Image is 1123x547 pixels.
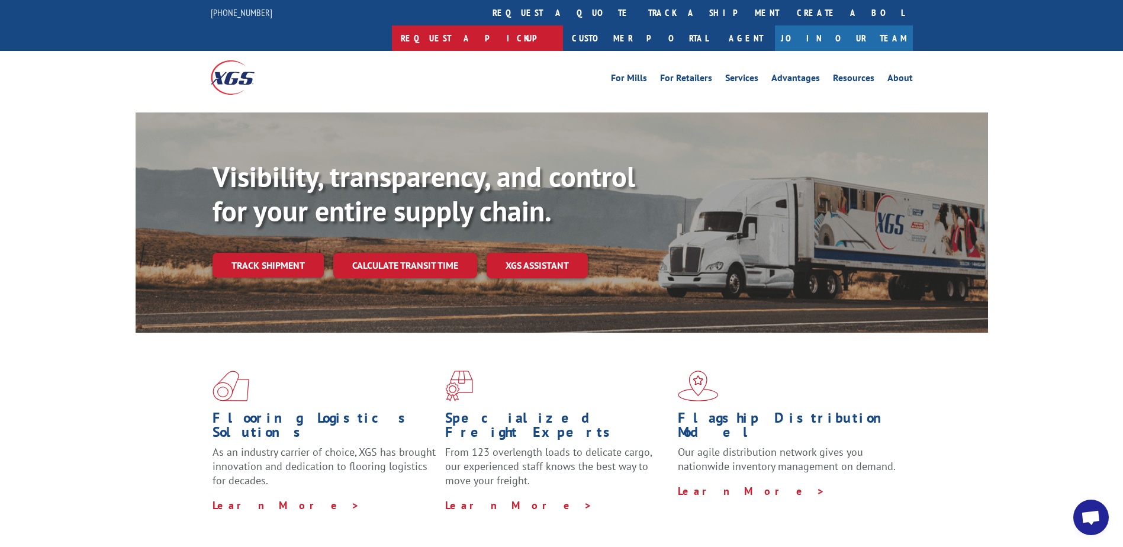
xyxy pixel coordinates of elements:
img: xgs-icon-flagship-distribution-model-red [678,371,719,401]
a: Join Our Team [775,25,913,51]
h1: Specialized Freight Experts [445,411,669,445]
a: Learn More > [445,498,593,512]
a: Agent [717,25,775,51]
span: As an industry carrier of choice, XGS has brought innovation and dedication to flooring logistics... [213,445,436,487]
p: From 123 overlength loads to delicate cargo, our experienced staff knows the best way to move you... [445,445,669,498]
a: Open chat [1073,500,1109,535]
a: XGS ASSISTANT [487,253,588,278]
a: For Mills [611,73,647,86]
a: Advantages [771,73,820,86]
a: Services [725,73,758,86]
img: xgs-icon-focused-on-flooring-red [445,371,473,401]
img: xgs-icon-total-supply-chain-intelligence-red [213,371,249,401]
a: Calculate transit time [333,253,477,278]
a: About [887,73,913,86]
a: Customer Portal [563,25,717,51]
span: Our agile distribution network gives you nationwide inventory management on demand. [678,445,896,473]
a: Track shipment [213,253,324,278]
a: Resources [833,73,874,86]
a: Learn More > [678,484,825,498]
h1: Flagship Distribution Model [678,411,902,445]
a: [PHONE_NUMBER] [211,7,272,18]
a: Request a pickup [392,25,563,51]
h1: Flooring Logistics Solutions [213,411,436,445]
a: Learn More > [213,498,360,512]
b: Visibility, transparency, and control for your entire supply chain. [213,158,635,229]
a: For Retailers [660,73,712,86]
